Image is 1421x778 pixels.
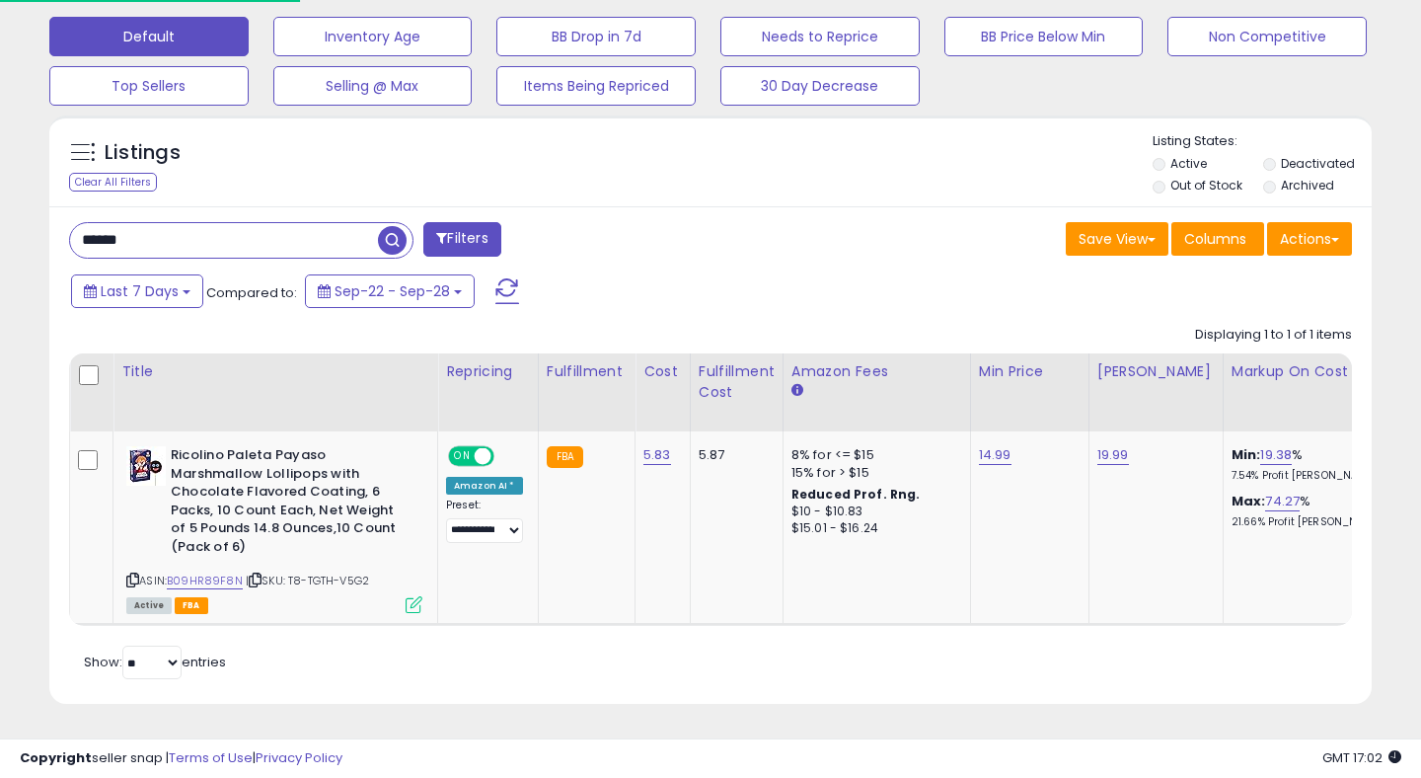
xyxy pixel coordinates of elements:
span: All listings currently available for purchase on Amazon [126,597,172,614]
button: Needs to Reprice [720,17,920,56]
button: 30 Day Decrease [720,66,920,106]
button: Sep-22 - Sep-28 [305,274,475,308]
div: Preset: [446,499,523,543]
button: Filters [423,222,500,257]
label: Archived [1281,177,1334,194]
img: 51u2IUJnqJL._SL40_.jpg [126,446,166,486]
div: Repricing [446,361,530,382]
div: seller snap | | [20,749,342,768]
a: 5.83 [643,445,671,465]
label: Deactivated [1281,155,1355,172]
b: Reduced Prof. Rng. [791,486,921,503]
a: 19.99 [1097,445,1129,465]
span: | SKU: T8-TGTH-V5G2 [246,573,369,588]
b: Ricolino Paleta Payaso Marshmallow Lollipops with Chocolate Flavored Coating, 6 Packs, 10 Count E... [171,446,411,561]
button: Non Competitive [1167,17,1367,56]
div: Min Price [979,361,1081,382]
button: BB Drop in 7d [496,17,696,56]
small: Amazon Fees. [791,382,803,400]
span: ON [450,448,475,465]
a: Privacy Policy [256,748,342,767]
span: Sep-22 - Sep-28 [335,281,450,301]
div: Fulfillment Cost [699,361,775,403]
div: 8% for <= $15 [791,446,955,464]
a: Terms of Use [169,748,253,767]
div: Clear All Filters [69,173,157,192]
button: Actions [1267,222,1352,256]
div: Amazon AI * [446,477,523,495]
p: 7.54% Profit [PERSON_NAME] [1232,469,1395,483]
div: ASIN: [126,446,422,611]
button: Inventory Age [273,17,473,56]
span: Columns [1184,229,1246,249]
div: $15.01 - $16.24 [791,520,955,537]
button: Last 7 Days [71,274,203,308]
div: Displaying 1 to 1 of 1 items [1195,326,1352,345]
div: Title [121,361,429,382]
span: OFF [491,448,523,465]
button: Columns [1171,222,1264,256]
b: Min: [1232,445,1261,464]
div: Markup on Cost [1232,361,1402,382]
a: 14.99 [979,445,1011,465]
span: Last 7 Days [101,281,179,301]
h5: Listings [105,139,181,167]
small: FBA [547,446,583,468]
div: Amazon Fees [791,361,962,382]
button: Default [49,17,249,56]
button: Top Sellers [49,66,249,106]
div: % [1232,446,1395,483]
p: 21.66% Profit [PERSON_NAME] [1232,515,1395,529]
button: BB Price Below Min [944,17,1144,56]
span: 2025-10-6 17:02 GMT [1322,748,1401,767]
button: Selling @ Max [273,66,473,106]
label: Active [1170,155,1207,172]
b: Max: [1232,492,1266,510]
div: Fulfillment [547,361,627,382]
div: $10 - $10.83 [791,504,955,520]
strong: Copyright [20,748,92,767]
div: [PERSON_NAME] [1097,361,1215,382]
button: Items Being Repriced [496,66,696,106]
p: Listing States: [1153,132,1373,151]
span: FBA [175,597,208,614]
span: Show: entries [84,653,226,671]
a: B09HR89F8N [167,573,243,589]
div: 5.87 [699,446,768,464]
span: Compared to: [206,283,297,302]
button: Save View [1066,222,1168,256]
th: The percentage added to the cost of goods (COGS) that forms the calculator for Min & Max prices. [1223,353,1410,431]
div: 15% for > $15 [791,464,955,482]
label: Out of Stock [1170,177,1242,194]
div: % [1232,493,1395,529]
a: 74.27 [1265,492,1300,511]
a: 19.38 [1260,445,1292,465]
div: Cost [643,361,682,382]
